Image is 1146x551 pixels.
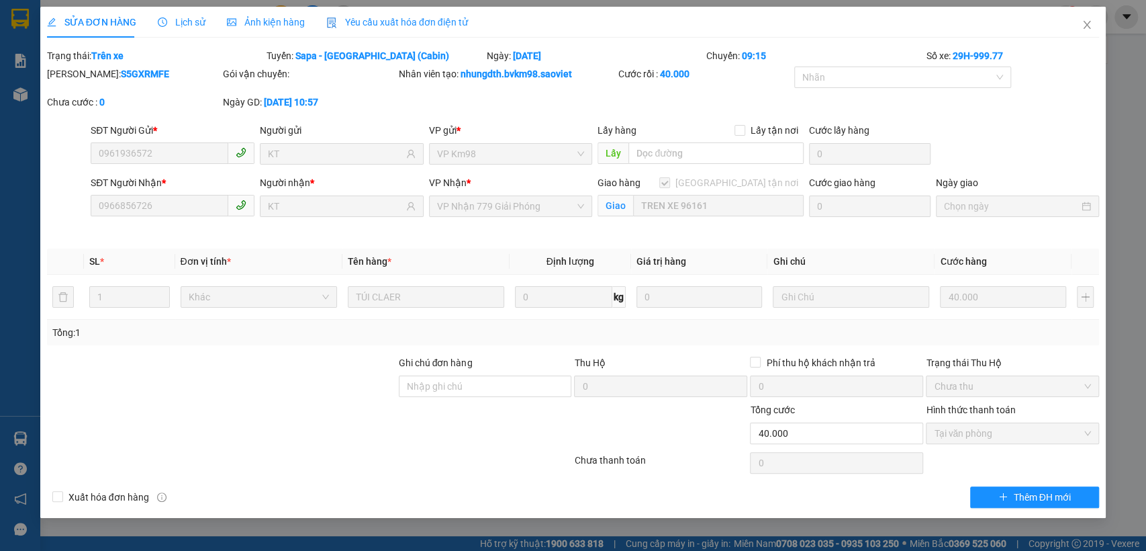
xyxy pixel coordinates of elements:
[598,177,640,188] span: Giao hàng
[227,17,305,28] span: Ảnh kiện hàng
[461,69,572,79] b: nhungdth.bvkm98.saoviet
[89,256,100,267] span: SL
[121,69,169,79] b: S5GXRMFE
[612,286,626,308] span: kg
[636,286,763,308] input: 0
[47,17,136,28] span: SỬA ĐƠN HÀNG
[46,48,265,63] div: Trạng thái:
[952,50,1002,61] b: 29H-999.77
[189,287,329,307] span: Khác
[399,376,572,397] input: Ghi chú đơn hàng
[47,17,56,27] span: edit
[573,453,749,476] div: Chưa thanh toán
[660,69,689,79] b: 40.000
[47,67,220,81] div: [PERSON_NAME]:
[761,355,880,370] span: Phí thu hộ khách nhận trả
[158,17,167,27] span: clock-circle
[513,50,541,61] b: [DATE]
[636,256,686,267] span: Giá trị hàng
[399,67,616,81] div: Nhân viên tạo:
[940,256,986,267] span: Cước hàng
[99,97,105,108] b: 0
[63,490,154,505] span: Xuất hóa đơn hàng
[574,357,605,368] span: Thu Hộ
[1082,19,1092,30] span: close
[268,199,403,214] input: Tên người nhận
[348,256,391,267] span: Tên hàng
[809,143,930,165] input: Cước lấy hàng
[181,256,231,267] span: Đơn vị tính
[264,97,318,108] b: [DATE] 10:57
[236,200,246,210] span: phone
[598,142,628,164] span: Lấy
[1013,490,1070,505] span: Thêm ĐH mới
[326,17,468,28] span: Yêu cầu xuất hóa đơn điện tử
[437,144,585,164] span: VP Km98
[767,249,935,275] th: Ghi chú
[157,493,166,502] span: info-circle
[934,423,1091,443] span: Tại văn phòng
[750,405,794,415] span: Tổng cước
[268,146,403,161] input: Tên người gửi
[940,286,1066,308] input: 0
[326,17,337,28] img: icon
[970,486,1099,508] button: plusThêm ĐH mới
[429,177,467,188] span: VP Nhận
[223,67,396,81] div: Gói vận chuyển:
[91,123,254,138] div: SĐT Người Gửi
[546,256,594,267] span: Định lượng
[47,95,220,110] div: Chưa cước :
[437,196,585,216] span: VP Nhận 779 Giải Phóng
[628,142,804,164] input: Dọc đường
[295,50,449,61] b: Sapa - [GEOGRAPHIC_DATA] (Cabin)
[429,123,593,138] div: VP gửi
[670,175,804,190] span: [GEOGRAPHIC_DATA] tận nơi
[926,355,1099,370] div: Trạng thái Thu Hộ
[924,48,1100,63] div: Số xe:
[633,195,804,216] input: Giao tận nơi
[399,357,473,368] label: Ghi chú đơn hàng
[406,202,416,211] span: user
[236,147,246,158] span: phone
[926,405,1015,415] label: Hình thức thanh toán
[260,175,424,190] div: Người nhận
[91,50,124,61] b: Trên xe
[348,286,504,308] input: VD: Bàn, Ghế
[998,492,1008,503] span: plus
[52,325,443,340] div: Tổng: 1
[936,177,978,188] label: Ngày giao
[91,175,254,190] div: SĐT Người Nhận
[223,95,396,110] div: Ngày GD:
[934,376,1091,396] span: Chưa thu
[485,48,705,63] div: Ngày:
[618,67,792,81] div: Cước rồi :
[809,196,930,217] input: Cước giao hàng
[809,177,875,188] label: Cước giao hàng
[705,48,924,63] div: Chuyến:
[260,123,424,138] div: Người gửi
[773,286,929,308] input: Ghi Chú
[598,195,633,216] span: Giao
[158,17,205,28] span: Lịch sử
[52,286,74,308] button: delete
[742,50,766,61] b: 09:15
[745,123,804,138] span: Lấy tận nơi
[265,48,485,63] div: Tuyến:
[944,199,1080,214] input: Ngày giao
[406,149,416,159] span: user
[809,125,869,136] label: Cước lấy hàng
[598,125,636,136] span: Lấy hàng
[1077,286,1094,308] button: plus
[227,17,236,27] span: picture
[1068,7,1106,44] button: Close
